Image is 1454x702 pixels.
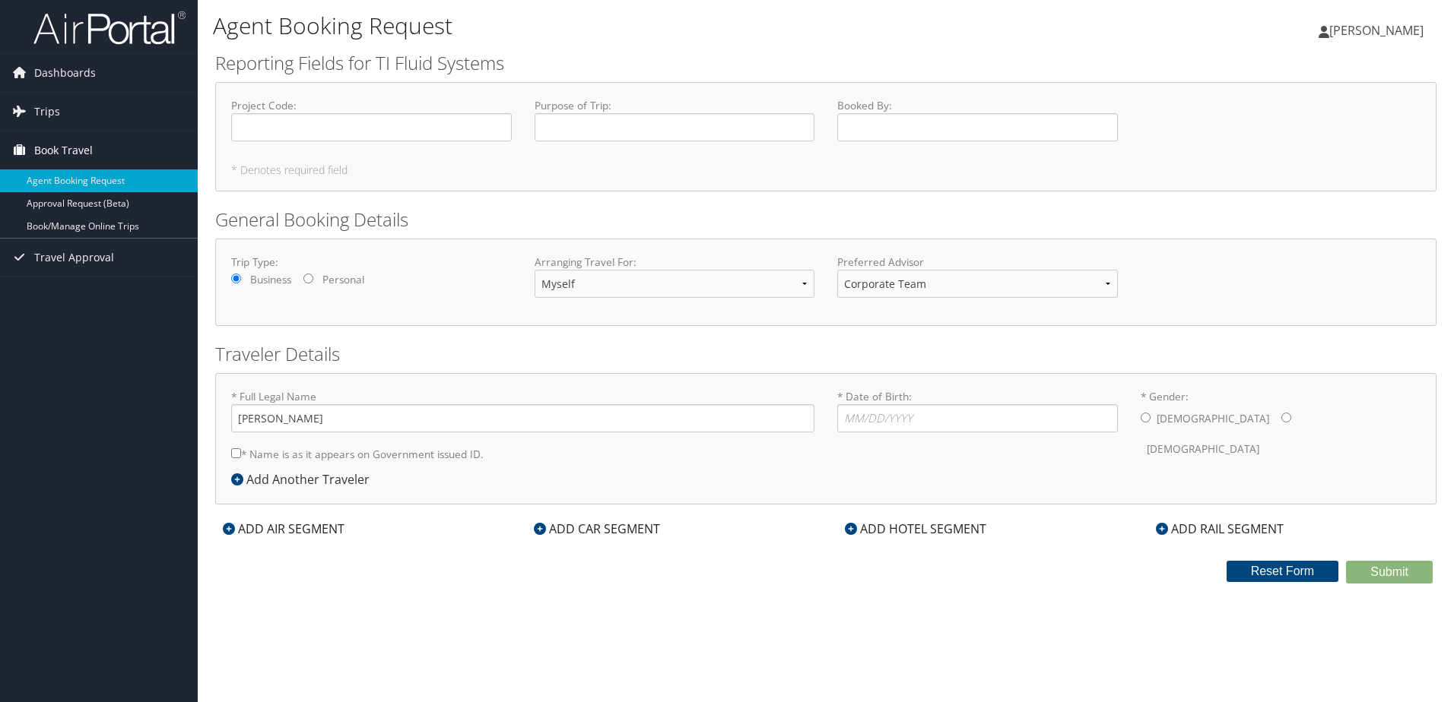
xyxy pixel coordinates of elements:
span: [PERSON_NAME] [1329,22,1424,39]
span: Trips [34,93,60,131]
div: ADD RAIL SEGMENT [1148,520,1291,538]
label: Trip Type: [231,255,512,270]
input: * Gender:[DEMOGRAPHIC_DATA][DEMOGRAPHIC_DATA] [1281,413,1291,422]
div: Add Another Traveler [231,470,377,489]
input: * Name is as it appears on Government issued ID. [231,448,241,458]
input: * Date of Birth: [837,404,1118,432]
h2: Traveler Details [215,341,1437,367]
h5: * Denotes required field [231,165,1421,175]
label: [DEMOGRAPHIC_DATA] [1157,404,1269,433]
label: * Date of Birth: [837,389,1118,432]
img: airportal-logo.png [33,10,186,46]
a: [PERSON_NAME] [1319,8,1439,53]
div: ADD AIR SEGMENT [215,520,352,538]
input: Project Code: [231,113,512,141]
span: Book Travel [34,131,93,169]
button: Submit [1346,561,1433,583]
input: Booked By: [837,113,1118,141]
label: * Gender: [1141,389,1421,464]
label: Personal [322,272,364,287]
label: Business [250,272,291,287]
h2: General Booking Details [215,207,1437,232]
label: * Full Legal Name [231,389,814,432]
h1: Agent Booking Request [213,10,1030,42]
label: Booked By : [837,98,1118,141]
label: Arranging Travel For: [535,255,815,270]
span: Dashboards [34,54,96,92]
label: Project Code : [231,98,512,141]
label: Preferred Advisor [837,255,1118,270]
label: Purpose of Trip : [535,98,815,141]
label: * Name is as it appears on Government issued ID. [231,440,484,468]
input: * Full Legal Name [231,404,814,432]
div: ADD CAR SEGMENT [526,520,668,538]
label: [DEMOGRAPHIC_DATA] [1147,435,1259,463]
div: ADD HOTEL SEGMENT [837,520,994,538]
input: * Gender:[DEMOGRAPHIC_DATA][DEMOGRAPHIC_DATA] [1141,413,1151,422]
span: Travel Approval [34,239,114,277]
button: Reset Form [1227,561,1339,582]
h2: Reporting Fields for TI Fluid Systems [215,50,1437,76]
input: Purpose of Trip: [535,113,815,141]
